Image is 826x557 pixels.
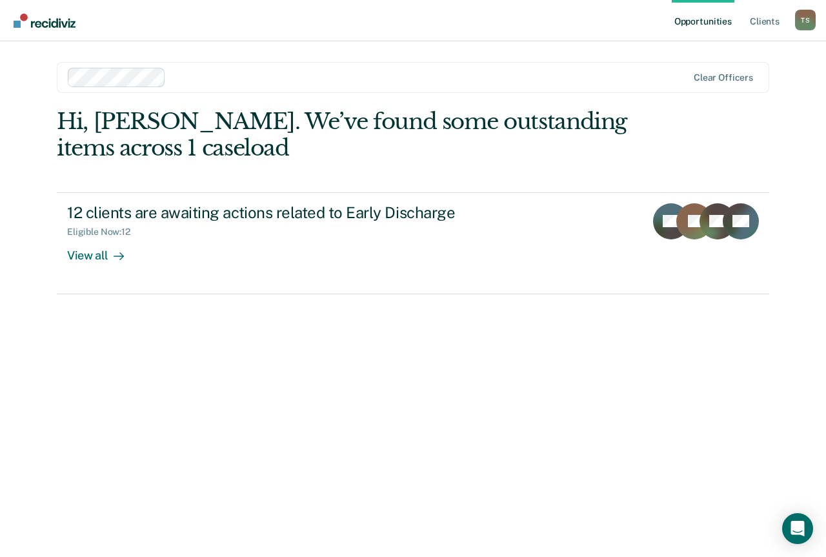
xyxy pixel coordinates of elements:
button: Profile dropdown button [795,10,816,30]
div: Hi, [PERSON_NAME]. We’ve found some outstanding items across 1 caseload [57,108,627,161]
div: Eligible Now : 12 [67,227,141,238]
div: View all [67,238,139,263]
img: Recidiviz [14,14,76,28]
div: Clear officers [694,72,753,83]
a: 12 clients are awaiting actions related to Early DischargeEligible Now:12View all [57,192,769,294]
div: 12 clients are awaiting actions related to Early Discharge [67,203,520,222]
div: Open Intercom Messenger [782,513,813,544]
div: T S [795,10,816,30]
